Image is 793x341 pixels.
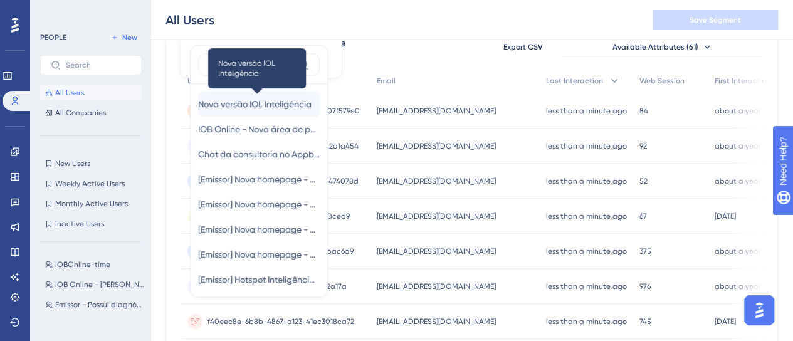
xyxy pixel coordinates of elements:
[55,179,125,189] span: Weekly Active Users
[198,242,320,267] button: [Emissor] Nova homepage - destaque no diagnóstico - com validador
[198,272,320,287] span: [Emissor] Hotspot Inteligência - Sem validações novas notas
[122,33,137,43] span: New
[546,247,627,256] time: less than a minute ago
[55,159,90,169] span: New Users
[187,76,213,86] span: User ID
[715,212,736,221] time: [DATE]
[40,196,142,211] button: Monthly Active Users
[562,37,762,57] button: Available Attributes (61)
[55,108,106,118] span: All Companies
[546,212,627,221] time: less than a minute ago
[107,30,142,45] button: New
[546,282,627,291] time: less than a minute ago
[55,300,144,310] span: Emissor - Possui diagnóstico e nova homepage
[40,216,142,231] button: Inactive Users
[639,211,647,221] span: 67
[546,317,627,326] time: less than a minute ago
[639,317,651,327] span: 745
[198,197,320,212] span: [Emissor] Nova homepage - destaque no diagnóstico - com validador - PROD
[55,88,84,98] span: All Users
[55,280,144,290] span: IOB Online - [PERSON_NAME]
[377,176,496,186] span: [EMAIL_ADDRESS][DOMAIN_NAME]
[198,172,320,187] span: [Emissor] Nova homepage - destaque no diagnóstico - sem validador - PROD
[40,176,142,191] button: Weekly Active Users
[690,15,741,25] span: Save Segment
[66,61,131,70] input: Search
[715,76,771,86] span: First Interaction
[55,199,128,209] span: Monthly Active Users
[546,142,627,150] time: less than a minute ago
[198,117,320,142] button: IOB Online - Nova área de pesquisa para IA
[715,317,736,326] time: [DATE]
[715,107,777,115] time: about a year ago
[165,11,214,29] div: All Users
[40,297,149,312] button: Emissor - Possui diagnóstico e nova homepage
[198,222,320,237] span: [Emissor] Nova homepage - destaque no diagnóstico - sem validador
[639,176,648,186] span: 52
[198,192,320,217] button: [Emissor] Nova homepage - destaque no diagnóstico - com validador - PROD
[715,247,777,256] time: about a year ago
[40,105,142,120] button: All Companies
[198,267,320,292] button: [Emissor] Hotspot Inteligência - Sem validações novas notas
[40,156,142,171] button: New Users
[198,217,320,242] button: [Emissor] Nova homepage - destaque no diagnóstico - sem validador
[198,167,320,192] button: [Emissor] Nova homepage - destaque no diagnóstico - sem validador - PROD
[715,177,777,186] time: about a year ago
[639,141,647,151] span: 92
[740,291,778,329] iframe: UserGuiding AI Assistant Launcher
[546,76,603,86] span: Last Interaction
[639,76,685,86] span: Web Session
[55,219,104,229] span: Inactive Users
[377,141,496,151] span: [EMAIL_ADDRESS][DOMAIN_NAME]
[377,246,496,256] span: [EMAIL_ADDRESS][DOMAIN_NAME]
[612,42,698,52] span: Available Attributes (61)
[377,106,496,116] span: [EMAIL_ADDRESS][DOMAIN_NAME]
[653,10,778,30] button: Save Segment
[546,177,627,186] time: less than a minute ago
[198,147,320,162] span: Chat da consultoria no Appbar - nova experiência
[377,281,496,291] span: [EMAIL_ADDRESS][DOMAIN_NAME]
[40,33,66,43] div: PEOPLE
[377,317,496,327] span: [EMAIL_ADDRESS][DOMAIN_NAME]
[377,76,396,86] span: Email
[198,92,320,117] button: Nova versão IOL Inteligência
[198,247,320,262] span: [Emissor] Nova homepage - destaque no diagnóstico - com validador
[198,142,320,167] button: Chat da consultoria no Appbar - nova experiência
[377,211,496,221] span: [EMAIL_ADDRESS][DOMAIN_NAME]
[40,257,149,272] button: IOBOnline-time
[715,142,777,150] time: about a year ago
[639,106,648,116] span: 84
[29,3,78,18] span: Need Help?
[491,37,554,57] button: Export CSV
[503,42,543,52] span: Export CSV
[207,317,354,327] span: f40eec8e-6b8b-4867-a123-41ec3018ca72
[715,282,777,291] time: about a year ago
[40,277,149,292] button: IOB Online - [PERSON_NAME]
[639,246,651,256] span: 375
[546,107,627,115] time: less than a minute ago
[55,260,110,270] span: IOBOnline-time
[40,85,142,100] button: All Users
[639,281,651,291] span: 976
[198,97,312,112] span: Nova versão IOL Inteligência
[198,122,320,137] span: IOB Online - Nova área de pesquisa para IA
